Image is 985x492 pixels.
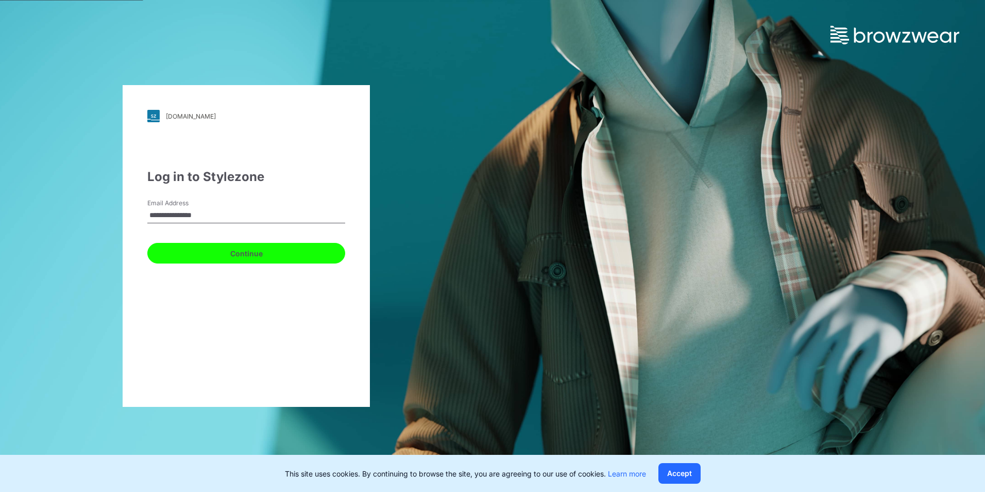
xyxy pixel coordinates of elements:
[147,199,219,208] label: Email Address
[147,243,345,264] button: Continue
[147,168,345,186] div: Log in to Stylezone
[658,463,701,484] button: Accept
[608,469,646,478] a: Learn more
[285,468,646,479] p: This site uses cookies. By continuing to browse the site, you are agreeing to our use of cookies.
[147,110,160,122] img: svg+xml;base64,PHN2ZyB3aWR0aD0iMjgiIGhlaWdodD0iMjgiIHZpZXdCb3g9IjAgMCAyOCAyOCIgZmlsbD0ibm9uZSIgeG...
[166,112,216,120] div: [DOMAIN_NAME]
[830,26,959,44] img: browzwear-logo.73288ffb.svg
[147,110,345,122] a: [DOMAIN_NAME]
